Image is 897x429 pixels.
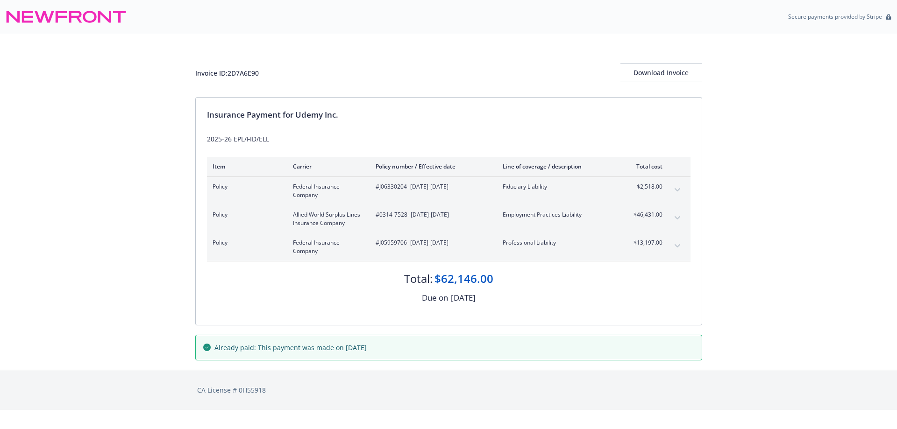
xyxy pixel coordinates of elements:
[207,177,691,205] div: PolicyFederal Insurance Company#J06330204- [DATE]-[DATE]Fiduciary Liability$2,518.00expand content
[213,239,278,247] span: Policy
[503,183,612,191] span: Fiduciary Liability
[620,63,702,82] button: Download Invoice
[207,134,691,144] div: 2025-26 EPL/FID/ELL
[376,239,488,247] span: #J05959706 - [DATE]-[DATE]
[195,68,259,78] div: Invoice ID: 2D7A6E90
[404,271,433,287] div: Total:
[670,183,685,197] button: expand content
[503,239,612,247] span: Professional Liability
[670,211,685,225] button: expand content
[207,233,691,261] div: PolicyFederal Insurance Company#J05959706- [DATE]-[DATE]Professional Liability$13,197.00expand co...
[627,239,662,247] span: $13,197.00
[422,292,448,304] div: Due on
[293,183,361,199] span: Federal Insurance Company
[293,239,361,255] span: Federal Insurance Company
[293,162,361,170] div: Carrier
[503,162,612,170] div: Line of coverage / description
[503,211,612,219] span: Employment Practices Liability
[376,183,488,191] span: #J06330204 - [DATE]-[DATE]
[207,109,691,121] div: Insurance Payment for Udemy Inc.
[207,205,691,233] div: PolicyAllied World Surplus Lines Insurance Company#0314-7528- [DATE]-[DATE]Employment Practices L...
[627,183,662,191] span: $2,518.00
[213,162,278,170] div: Item
[293,211,361,227] span: Allied World Surplus Lines Insurance Company
[627,162,662,170] div: Total cost
[788,13,882,21] p: Secure payments provided by Stripe
[434,271,493,287] div: $62,146.00
[376,162,488,170] div: Policy number / Effective date
[451,292,476,304] div: [DATE]
[213,183,278,191] span: Policy
[627,211,662,219] span: $46,431.00
[670,239,685,253] button: expand content
[214,343,367,352] span: Already paid: This payment was made on [DATE]
[213,211,278,219] span: Policy
[197,385,700,395] div: CA License # 0H55918
[376,211,488,219] span: #0314-7528 - [DATE]-[DATE]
